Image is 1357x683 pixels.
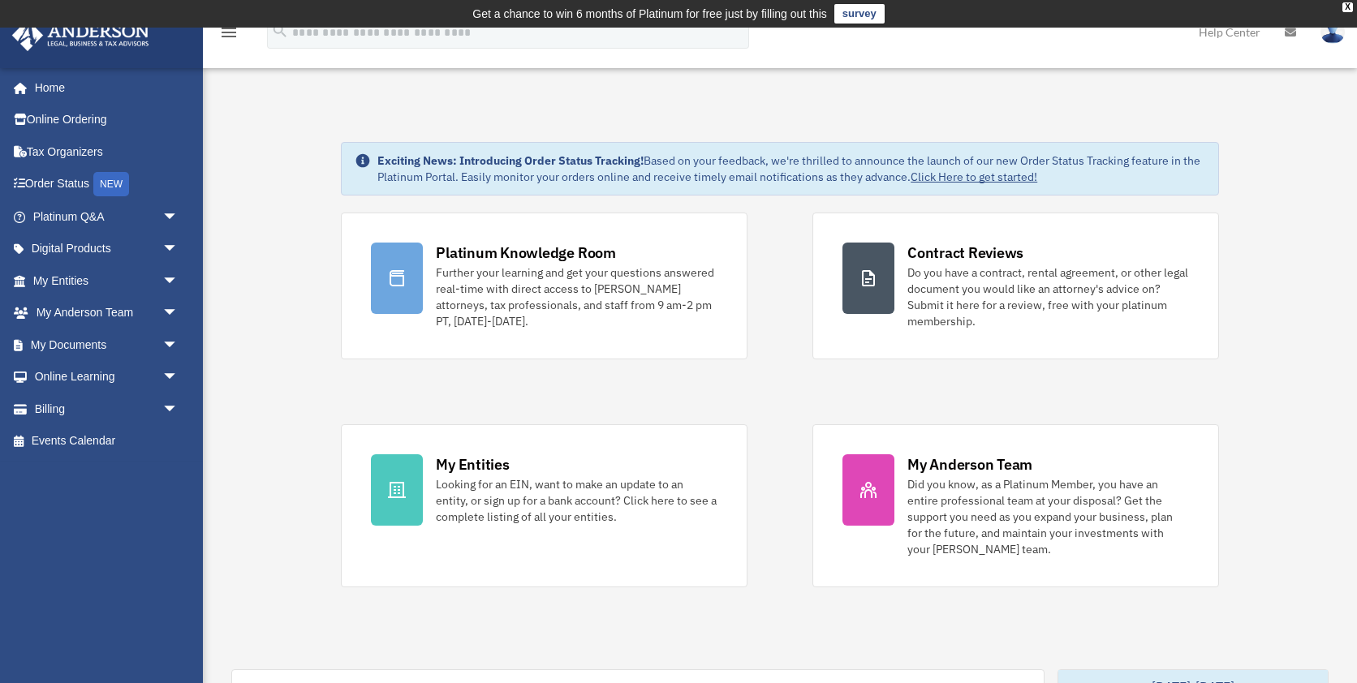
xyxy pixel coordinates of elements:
[162,297,195,330] span: arrow_drop_down
[11,71,195,104] a: Home
[834,4,885,24] a: survey
[11,168,203,201] a: Order StatusNEW
[162,264,195,298] span: arrow_drop_down
[11,361,203,393] a: Online Learningarrow_drop_down
[436,454,509,475] div: My Entities
[436,476,717,525] div: Looking for an EIN, want to make an update to an entity, or sign up for a bank account? Click her...
[11,297,203,329] a: My Anderson Teamarrow_drop_down
[162,361,195,394] span: arrow_drop_down
[472,4,827,24] div: Get a chance to win 6 months of Platinum for free just by filling out this
[93,172,129,196] div: NEW
[436,264,717,329] div: Further your learning and get your questions answered real-time with direct access to [PERSON_NAM...
[907,476,1189,557] div: Did you know, as a Platinum Member, you have an entire professional team at your disposal? Get th...
[11,393,203,425] a: Billingarrow_drop_down
[436,243,616,263] div: Platinum Knowledge Room
[162,329,195,362] span: arrow_drop_down
[907,454,1032,475] div: My Anderson Team
[1342,2,1353,12] div: close
[911,170,1037,184] a: Click Here to get started!
[812,213,1219,359] a: Contract Reviews Do you have a contract, rental agreement, or other legal document you would like...
[11,425,203,457] a: Events Calendar
[219,23,239,42] i: menu
[341,424,747,587] a: My Entities Looking for an EIN, want to make an update to an entity, or sign up for a bank accoun...
[11,200,203,233] a: Platinum Q&Aarrow_drop_down
[162,233,195,266] span: arrow_drop_down
[7,19,154,51] img: Anderson Advisors Platinum Portal
[341,213,747,359] a: Platinum Knowledge Room Further your learning and get your questions answered real-time with dire...
[907,243,1023,263] div: Contract Reviews
[162,200,195,234] span: arrow_drop_down
[219,28,239,42] a: menu
[271,22,289,40] i: search
[377,152,1205,185] div: Based on your feedback, we're thrilled to announce the launch of our new Order Status Tracking fe...
[377,153,644,168] strong: Exciting News: Introducing Order Status Tracking!
[812,424,1219,587] a: My Anderson Team Did you know, as a Platinum Member, you have an entire professional team at your...
[11,104,203,136] a: Online Ordering
[907,264,1189,329] div: Do you have a contract, rental agreement, or other legal document you would like an attorney's ad...
[11,264,203,297] a: My Entitiesarrow_drop_down
[11,329,203,361] a: My Documentsarrow_drop_down
[1320,20,1345,44] img: User Pic
[162,393,195,426] span: arrow_drop_down
[11,135,203,168] a: Tax Organizers
[11,233,203,265] a: Digital Productsarrow_drop_down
